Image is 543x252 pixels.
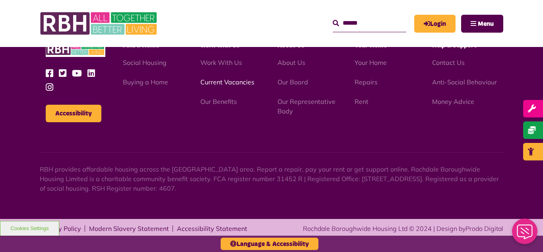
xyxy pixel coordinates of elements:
a: Money Advice [432,98,474,105]
iframe: Netcall Web Assistant for live chat [507,216,543,252]
a: Anti-Social Behaviour [432,78,497,86]
a: Work With Us [200,59,242,66]
a: Current Vacancies [200,78,254,86]
button: Accessibility [46,105,101,122]
span: Menu [478,21,494,27]
a: Modern Slavery Statement - open in a new tab [89,225,169,232]
a: Repairs [355,78,378,86]
p: RBH provides affordable housing across the [GEOGRAPHIC_DATA] area. Report a repair, pay your rent... [40,164,503,193]
a: Our Board [277,78,308,86]
a: Our Representative Body [277,98,335,115]
input: Search [333,15,406,32]
a: Accessibility Statement [177,225,247,232]
button: Language & Accessibility [221,238,318,250]
a: MyRBH [414,15,456,33]
a: Your Home [355,59,387,66]
a: Privacy Policy [40,225,81,232]
a: Contact Us [432,59,465,66]
img: RBH [46,41,105,57]
a: Our Benefits [200,98,237,105]
a: Prodo Digital - open in a new tab [465,225,503,232]
a: Rent [355,98,368,105]
a: Buying a Home [123,78,168,86]
a: Social Housing - open in a new tab [123,59,167,66]
button: Navigation [461,15,503,33]
div: Rochdale Boroughwide Housing Ltd © 2024 | Design by [303,224,503,233]
img: RBH [40,8,159,39]
a: About Us [277,59,305,66]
